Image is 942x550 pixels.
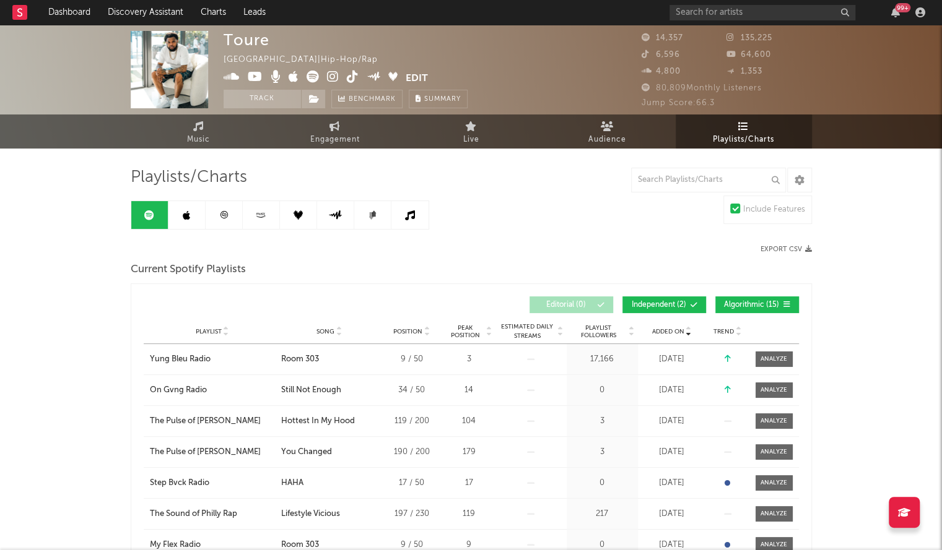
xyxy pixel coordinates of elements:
[641,415,703,428] div: [DATE]
[150,477,275,489] a: Step Bvck Radio
[310,132,360,147] span: Engagement
[630,301,687,309] span: Independent ( 2 )
[641,508,703,520] div: [DATE]
[150,477,209,489] div: Step Bvck Radio
[641,353,703,366] div: [DATE]
[187,132,210,147] span: Music
[267,114,403,148] a: Engagement
[463,132,479,147] span: Live
[150,508,275,520] a: The Sound of Philly Rap
[409,90,468,108] button: Summary
[726,51,771,59] span: 64,600
[131,170,247,185] span: Playlists/Charts
[393,328,422,335] span: Position
[713,328,734,335] span: Trend
[641,384,703,397] div: [DATE]
[446,353,492,366] div: 3
[316,328,334,335] span: Song
[349,92,396,107] span: Benchmark
[570,324,627,339] span: Playlist Followers
[570,415,635,428] div: 3
[224,90,301,108] button: Track
[631,168,786,192] input: Search Playlists/Charts
[384,446,440,458] div: 190 / 200
[446,415,492,428] div: 104
[384,477,440,489] div: 17 / 50
[150,508,237,520] div: The Sound of Philly Rap
[676,114,812,148] a: Playlists/Charts
[726,67,762,75] span: 1,353
[384,415,440,428] div: 119 / 200
[715,296,799,313] button: Algorithmic(15)
[642,84,762,92] span: 80,809 Monthly Listeners
[713,132,774,147] span: Playlists/Charts
[743,202,805,217] div: Include Features
[726,34,772,42] span: 135,225
[891,7,900,17] button: 99+
[539,114,676,148] a: Audience
[642,51,680,59] span: 6,596
[538,301,595,309] span: Editorial ( 0 )
[150,446,261,458] div: The Pulse of [PERSON_NAME]
[281,446,332,458] div: You Changed
[641,477,703,489] div: [DATE]
[131,114,267,148] a: Music
[641,446,703,458] div: [DATE]
[131,262,246,277] span: Current Spotify Playlists
[281,508,340,520] div: Lifestyle Vicious
[570,353,635,366] div: 17,166
[150,384,275,397] a: On Gvng Radio
[895,3,910,12] div: 99 +
[642,99,715,107] span: Jump Score: 66.3
[570,446,635,458] div: 3
[281,353,319,366] div: Room 303
[652,328,684,335] span: Added On
[530,296,613,313] button: Editorial(0)
[281,384,341,397] div: Still Not Enough
[446,508,492,520] div: 119
[384,353,440,366] div: 9 / 50
[150,353,275,366] a: Yung Bleu Radio
[150,384,207,397] div: On Gvng Radio
[150,415,275,428] a: The Pulse of [PERSON_NAME]
[150,446,275,458] a: The Pulse of [PERSON_NAME]
[446,384,492,397] div: 14
[331,90,403,108] a: Benchmark
[403,114,539,148] a: Live
[642,67,681,75] span: 4,800
[446,324,485,339] span: Peak Position
[499,322,556,341] span: Estimated Daily Streams
[424,96,461,103] span: Summary
[723,301,780,309] span: Algorithmic ( 15 )
[406,71,428,86] button: Edit
[622,296,706,313] button: Independent(2)
[570,477,635,489] div: 0
[224,53,392,67] div: [GEOGRAPHIC_DATA] | Hip-Hop/Rap
[570,384,635,397] div: 0
[669,5,855,20] input: Search for artists
[196,328,222,335] span: Playlist
[150,353,211,366] div: Yung Bleu Radio
[150,415,261,428] div: The Pulse of [PERSON_NAME]
[384,508,440,520] div: 197 / 230
[446,446,492,458] div: 179
[570,508,635,520] div: 217
[446,477,492,489] div: 17
[281,477,303,489] div: HAHA
[384,384,440,397] div: 34 / 50
[761,246,812,253] button: Export CSV
[642,34,683,42] span: 14,357
[224,31,269,49] div: Toure
[588,132,626,147] span: Audience
[281,415,355,428] div: Hottest In My Hood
